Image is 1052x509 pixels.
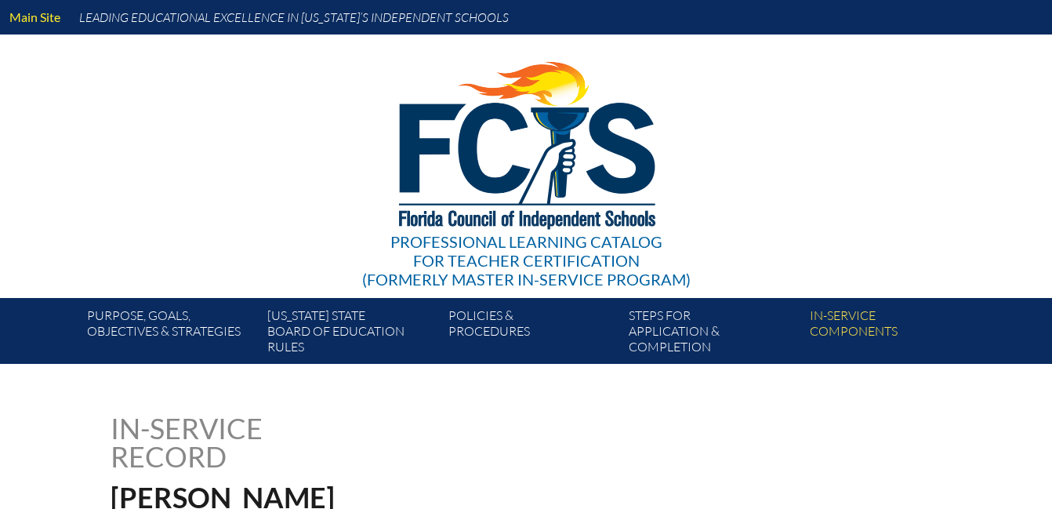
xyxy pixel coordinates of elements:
img: FCISlogo221.eps [365,35,688,249]
a: Purpose, goals,objectives & strategies [81,304,261,364]
a: Main Site [3,6,67,27]
div: Professional Learning Catalog (formerly Master In-service Program) [362,232,691,289]
a: [US_STATE] StateBoard of Education rules [261,304,441,364]
a: Steps forapplication & completion [622,304,803,364]
h1: In-service record [111,414,426,471]
a: Policies &Procedures [442,304,622,364]
span: for Teacher Certification [413,251,640,270]
a: In-servicecomponents [804,304,984,364]
a: Professional Learning Catalog for Teacher Certification(formerly Master In-service Program) [356,31,697,292]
